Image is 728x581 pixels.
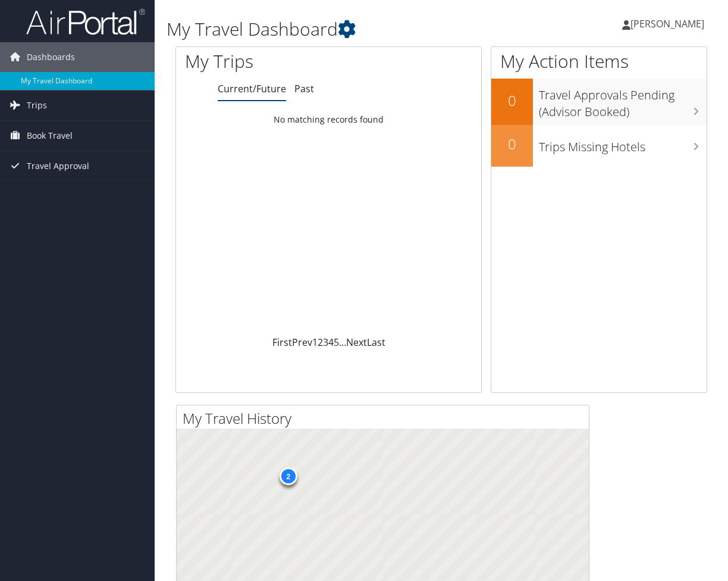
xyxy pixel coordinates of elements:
a: [PERSON_NAME] [622,6,716,42]
span: Book Travel [27,121,73,151]
td: No matching records found [176,109,481,130]
a: 5 [334,336,339,349]
a: 1 [312,336,318,349]
a: Current/Future [218,82,286,95]
h2: 0 [491,134,533,154]
h1: My Travel Dashboard [167,17,533,42]
img: airportal-logo.png [26,8,145,36]
h3: Trips Missing Hotels [539,133,707,155]
a: Prev [292,336,312,349]
a: 4 [328,336,334,349]
span: Trips [27,90,47,120]
a: 2 [318,336,323,349]
a: 0Trips Missing Hotels [491,125,707,167]
a: Past [294,82,314,95]
h2: 0 [491,90,533,111]
a: 0Travel Approvals Pending (Advisor Booked) [491,79,707,124]
div: 2 [279,467,297,485]
a: First [272,336,292,349]
span: … [339,336,346,349]
span: Travel Approval [27,151,89,181]
h1: My Action Items [491,49,707,74]
a: Next [346,336,367,349]
span: Dashboards [27,42,75,72]
a: 3 [323,336,328,349]
h1: My Trips [185,49,345,74]
h3: Travel Approvals Pending (Advisor Booked) [539,81,707,120]
span: [PERSON_NAME] [630,17,704,30]
h2: My Travel History [183,408,589,429]
a: Last [367,336,385,349]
